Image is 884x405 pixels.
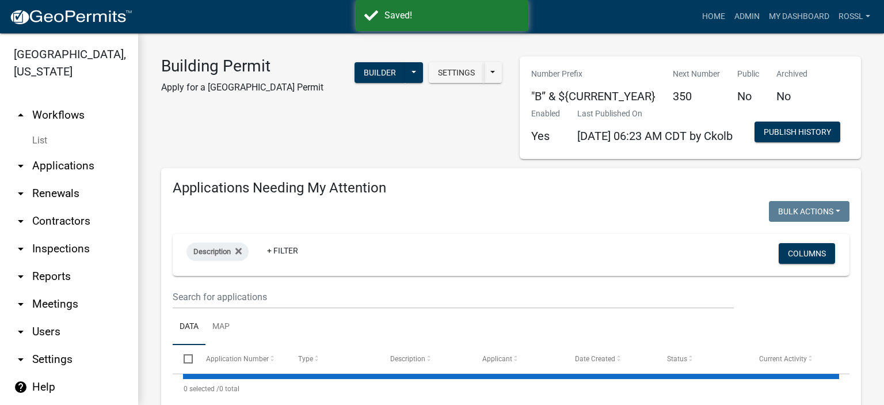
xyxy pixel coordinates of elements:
[577,129,733,143] span: [DATE] 06:23 AM CDT by Ckolb
[730,6,764,28] a: Admin
[531,89,656,103] h5: "B” & ${CURRENT_YEAR}
[531,129,560,143] h5: Yes
[776,89,807,103] h5: No
[173,309,205,346] a: Data
[184,385,219,393] span: 0 selected /
[161,56,323,76] h3: Building Permit
[755,122,840,142] button: Publish History
[14,242,28,256] i: arrow_drop_down
[575,355,615,363] span: Date Created
[14,380,28,394] i: help
[779,243,835,264] button: Columns
[769,201,849,222] button: Bulk Actions
[737,89,759,103] h5: No
[173,374,849,403] div: 0 total
[173,285,734,309] input: Search for applications
[563,345,656,373] datatable-header-cell: Date Created
[776,68,807,80] p: Archived
[384,9,520,22] div: Saved!
[173,180,849,196] h4: Applications Needing My Attention
[673,68,720,80] p: Next Number
[14,325,28,339] i: arrow_drop_down
[193,247,231,256] span: Description
[298,355,313,363] span: Type
[390,355,425,363] span: Description
[14,353,28,366] i: arrow_drop_down
[482,355,512,363] span: Applicant
[195,345,287,373] datatable-header-cell: Application Number
[429,62,484,83] button: Settings
[206,355,269,363] span: Application Number
[755,128,840,138] wm-modal-confirm: Workflow Publish History
[577,108,733,120] p: Last Published On
[531,108,560,120] p: Enabled
[667,355,687,363] span: Status
[287,345,379,373] datatable-header-cell: Type
[14,187,28,200] i: arrow_drop_down
[748,345,840,373] datatable-header-cell: Current Activity
[161,81,323,94] p: Apply for a [GEOGRAPHIC_DATA] Permit
[14,159,28,173] i: arrow_drop_down
[14,214,28,228] i: arrow_drop_down
[14,297,28,311] i: arrow_drop_down
[14,108,28,122] i: arrow_drop_up
[173,345,195,373] datatable-header-cell: Select
[205,309,237,346] a: Map
[698,6,730,28] a: Home
[258,240,307,261] a: + Filter
[759,355,807,363] span: Current Activity
[656,345,748,373] datatable-header-cell: Status
[355,62,405,83] button: Builder
[471,345,563,373] datatable-header-cell: Applicant
[764,6,834,28] a: My Dashboard
[379,345,471,373] datatable-header-cell: Description
[531,68,656,80] p: Number Prefix
[737,68,759,80] p: Public
[834,6,875,28] a: RossL
[673,89,720,103] h5: 350
[14,270,28,283] i: arrow_drop_down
